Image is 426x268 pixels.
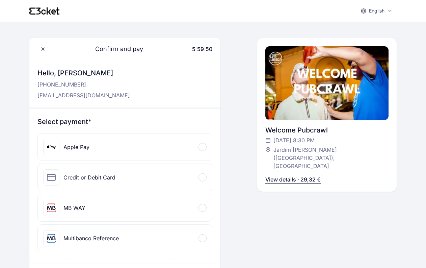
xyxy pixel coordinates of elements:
span: Confirm and pay [87,44,143,54]
p: [EMAIL_ADDRESS][DOMAIN_NAME] [37,91,130,99]
div: Apple Pay [63,143,89,151]
span: 5:59:50 [192,46,212,52]
h3: Select payment* [37,117,212,126]
span: Jardim [PERSON_NAME] ([GEOGRAPHIC_DATA]), [GEOGRAPHIC_DATA] [273,146,382,170]
div: Multibanco Reference [63,234,119,242]
p: English [369,7,384,14]
div: Credit or Debit Card [63,173,115,181]
p: View details · 29,32 € [265,175,321,184]
div: Welcome Pubcrawl [265,125,389,135]
p: [PHONE_NUMBER] [37,80,130,89]
div: MB WAY [63,204,85,212]
h3: Hello, [PERSON_NAME] [37,68,130,78]
span: [DATE] 8:30 PM [273,136,315,144]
